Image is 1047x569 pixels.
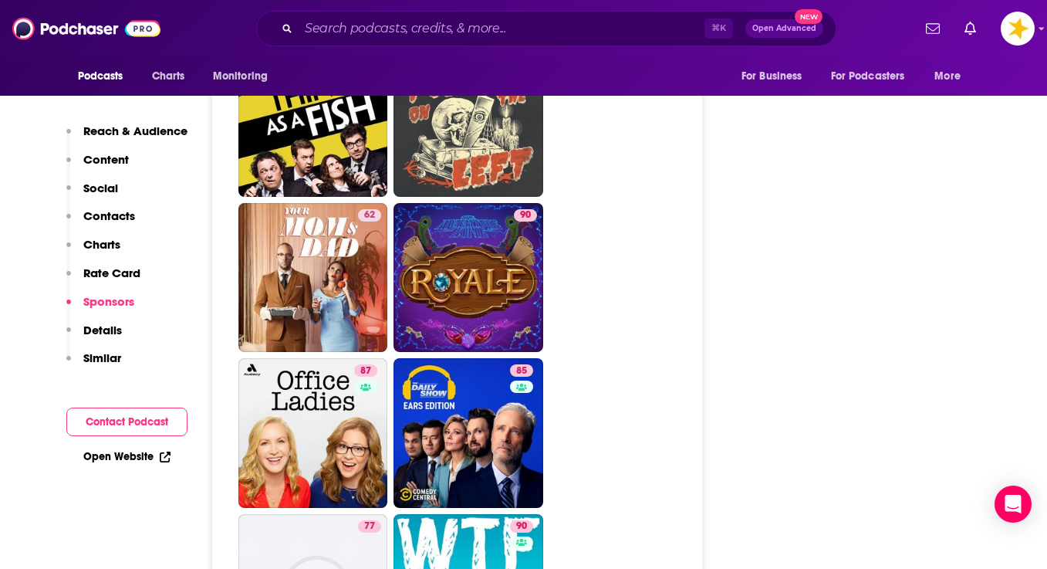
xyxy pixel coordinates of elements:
button: open menu [924,62,980,91]
a: 90 [510,520,533,533]
button: Sponsors [66,294,134,323]
p: Details [83,323,122,337]
span: For Podcasters [831,66,905,87]
a: 93 [393,47,543,197]
a: Show notifications dropdown [958,15,982,42]
span: Monitoring [213,66,268,87]
button: open menu [202,62,288,91]
img: Podchaser - Follow, Share and Rate Podcasts [12,14,160,43]
a: 62 [238,203,388,353]
div: Open Intercom Messenger [995,486,1032,523]
span: Open Advanced [752,25,816,32]
a: 85 [510,364,533,377]
p: Social [83,181,118,195]
button: Details [66,323,122,351]
button: Contact Podcast [66,408,187,436]
button: Reach & Audience [66,124,187,152]
span: 77 [364,519,375,534]
a: 87 [238,358,388,508]
a: Show notifications dropdown [920,15,946,42]
span: More [934,66,961,87]
span: New [795,9,822,24]
span: 90 [520,208,531,223]
p: Sponsors [83,294,134,309]
button: Content [66,152,129,181]
a: Charts [142,62,194,91]
button: Contacts [66,208,135,237]
span: For Business [741,66,802,87]
button: open menu [731,62,822,91]
button: Similar [66,351,121,379]
span: 90 [516,519,527,534]
button: Show profile menu [1001,12,1035,46]
button: Rate Card [66,266,140,294]
button: Open AdvancedNew [745,19,823,38]
span: Podcasts [78,66,123,87]
a: 77 [358,520,381,533]
a: 87 [354,364,377,377]
span: 62 [364,208,375,223]
button: open menu [67,62,144,91]
a: 94 [238,47,388,197]
p: Charts [83,237,120,252]
span: Logged in as Spreaker_Prime [1001,12,1035,46]
a: Open Website [83,450,171,463]
span: 87 [360,364,371,379]
p: Reach & Audience [83,124,187,138]
a: 90 [393,203,543,353]
button: open menu [821,62,927,91]
p: Similar [83,351,121,365]
span: Charts [152,66,185,87]
button: Social [66,181,118,209]
img: User Profile [1001,12,1035,46]
p: Contacts [83,208,135,223]
input: Search podcasts, credits, & more... [299,16,704,41]
p: Content [83,152,129,167]
span: 85 [516,364,527,379]
p: Rate Card [83,266,140,280]
button: Charts [66,237,120,266]
a: 90 [514,209,537,222]
a: 62 [358,209,381,222]
span: ⌘ K [704,19,733,39]
div: Search podcasts, credits, & more... [256,11,836,46]
a: 85 [393,358,543,508]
